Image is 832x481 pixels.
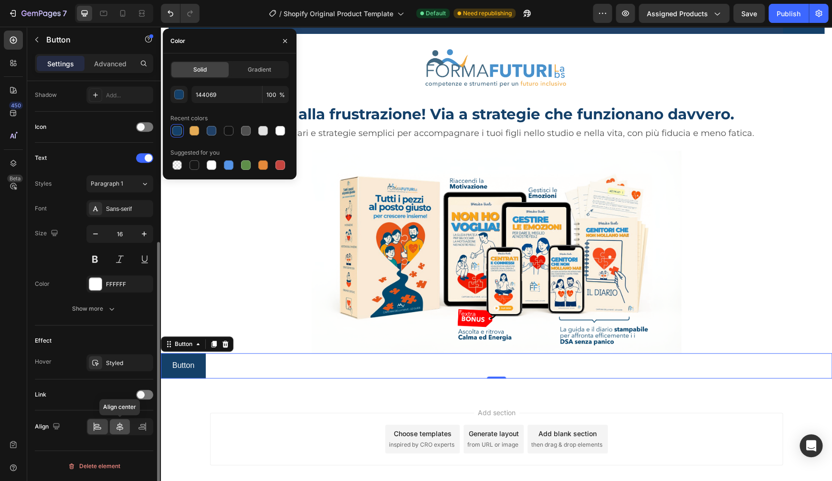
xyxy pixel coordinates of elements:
[35,336,52,345] div: Effect
[233,402,291,412] div: Choose templates
[94,59,126,69] p: Advanced
[769,4,809,23] button: Publish
[378,402,436,412] div: Add blank section
[35,420,62,433] div: Align
[4,4,71,23] button: 7
[800,434,822,457] div: Open Intercom Messenger
[161,4,200,23] div: Undo/Redo
[170,114,208,123] div: Recent colors
[647,9,708,19] span: Assigned Products
[35,91,57,99] div: Shadow
[35,390,46,399] div: Link
[35,154,47,162] div: Text
[35,123,46,131] div: Icon
[35,357,52,366] div: Hover
[46,34,127,45] p: Button
[777,9,800,19] div: Publish
[308,402,358,412] div: Generate layout
[279,9,282,19] span: /
[63,8,67,19] p: 7
[741,10,757,18] span: Save
[306,414,358,422] span: from URL or image
[35,227,60,240] div: Size
[106,359,151,367] div: Styled
[35,459,153,474] button: Delete element
[68,460,120,472] div: Delete element
[86,175,153,192] button: Paragraph 1
[170,148,220,157] div: Suggested for you
[35,300,153,317] button: Show more
[91,179,123,188] span: Paragraph 1
[463,9,512,18] span: Need republishing
[284,9,393,19] span: Shopify Original Product Template
[639,4,729,23] button: Assigned Products
[193,65,207,74] span: Solid
[248,65,271,74] span: Gradient
[7,175,23,182] div: Beta
[35,179,52,188] div: Styles
[228,414,294,422] span: inspired by CRO experts
[47,59,74,69] p: Settings
[35,204,47,213] div: Font
[35,280,50,288] div: Color
[313,381,358,391] span: Add section
[733,4,765,23] button: Save
[426,9,446,18] span: Default
[106,205,151,213] div: Sans-serif
[279,91,285,99] span: %
[106,280,151,289] div: FFFFFF
[72,304,116,314] div: Show more
[9,102,23,109] div: 450
[370,414,442,422] span: then drag & drop elements
[170,37,185,45] div: Color
[106,91,151,100] div: Add...
[191,86,262,103] input: Eg: FFFFFF
[161,27,832,481] iframe: Design area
